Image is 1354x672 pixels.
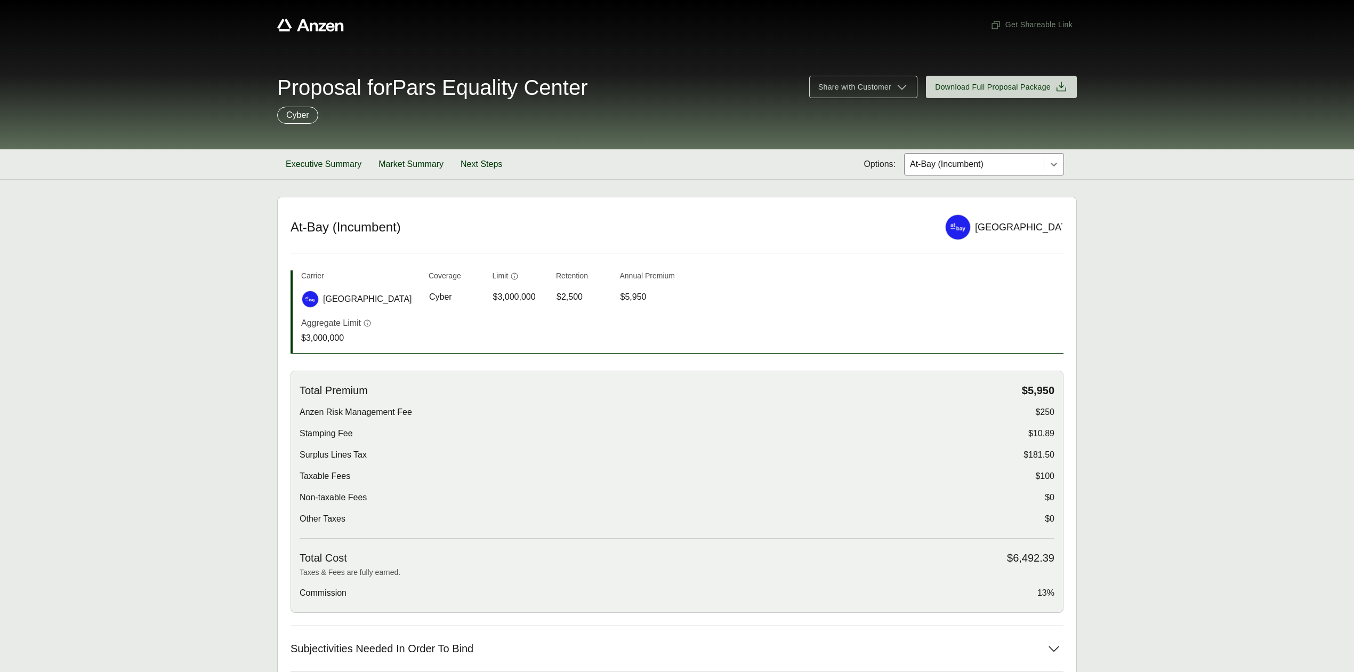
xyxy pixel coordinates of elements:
span: $0 [1045,491,1054,504]
span: $10.89 [1028,427,1054,440]
button: Get Shareable Link [986,15,1077,35]
div: [GEOGRAPHIC_DATA] [975,220,1075,235]
button: Subjectivities Needed In Order To Bind [291,626,1063,671]
span: Taxable Fees [300,470,350,483]
span: $2,500 [557,291,583,303]
p: Aggregate Limit [301,317,361,330]
button: Executive Summary [277,149,370,179]
span: $5,950 [620,291,647,303]
h2: At-Bay (Incumbent) [291,219,932,235]
button: Next Steps [452,149,511,179]
span: $0 [1045,513,1054,525]
span: Other Taxes [300,513,345,525]
span: $5,950 [1022,384,1054,397]
span: $250 [1035,406,1054,419]
span: $3,000,000 [493,291,536,303]
span: Options: [864,158,896,171]
span: Download Full Proposal Package [935,82,1051,93]
button: Market Summary [370,149,452,179]
span: Total Cost [300,551,347,565]
span: Subjectivities Needed In Order To Bind [291,642,473,655]
span: [GEOGRAPHIC_DATA] [323,293,412,306]
span: Proposal for Pars Equality Center [277,77,588,98]
button: Download Full Proposal Package [926,76,1077,98]
img: At-Bay logo [946,215,970,239]
span: $6,492.39 [1007,551,1054,565]
span: Get Shareable Link [990,19,1073,30]
p: Cyber [286,109,309,122]
th: Annual Premium [620,270,675,286]
th: Retention [556,270,611,286]
span: Surplus Lines Tax [300,449,367,461]
img: At-Bay logo [302,291,318,307]
span: 13% [1037,587,1054,599]
span: Non-taxable Fees [300,491,367,504]
button: Share with Customer [809,76,917,98]
span: $100 [1035,470,1054,483]
p: Taxes & Fees are fully earned. [300,567,1054,578]
th: Carrier [301,270,420,286]
span: $181.50 [1023,449,1054,461]
a: Anzen website [277,19,344,31]
span: Cyber [429,291,452,303]
span: Anzen Risk Management Fee [300,406,412,419]
span: Share with Customer [818,82,891,93]
th: Limit [493,270,548,286]
span: Commission [300,587,346,599]
th: Coverage [429,270,484,286]
p: $3,000,000 [301,332,372,345]
span: Stamping Fee [300,427,353,440]
span: Total Premium [300,384,368,397]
